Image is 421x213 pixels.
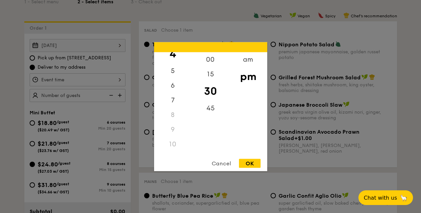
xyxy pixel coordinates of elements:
span: Chat with us [364,195,397,201]
div: 4 [154,44,192,63]
div: 45 [192,101,229,115]
div: 7 [154,93,192,107]
div: 11 [154,151,192,166]
div: Cancel [205,159,238,168]
div: 8 [154,107,192,122]
div: 00 [192,52,229,67]
button: Chat with us🦙 [358,190,413,205]
div: am [229,52,267,67]
div: OK [239,159,261,168]
div: 6 [154,78,192,93]
span: 🦙 [400,194,408,202]
div: 15 [192,67,229,81]
div: 30 [192,81,229,101]
div: 5 [154,63,192,78]
div: 9 [154,122,192,137]
div: pm [229,67,267,86]
div: 10 [154,137,192,151]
